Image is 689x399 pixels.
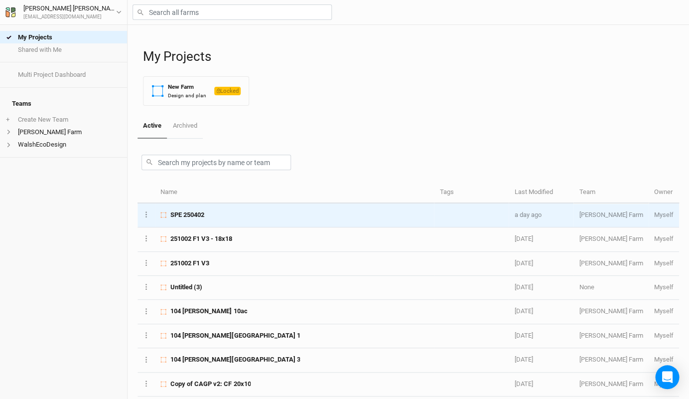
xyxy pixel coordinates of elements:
span: Oct 8, 2025 10:57 AM [514,259,533,267]
span: Apr 30, 2025 3:56 PM [514,307,533,315]
span: walshecodesign@gmail.com [654,235,674,242]
th: Tags [434,182,509,203]
div: [EMAIL_ADDRESS][DOMAIN_NAME] [23,13,116,21]
span: Apr 29, 2025 6:52 PM [514,356,533,363]
td: [PERSON_NAME] Farm [573,203,648,227]
td: [PERSON_NAME] Farm [573,324,648,348]
div: [PERSON_NAME] [PERSON_NAME] [23,3,116,13]
a: Active [138,114,167,139]
th: Team [573,182,648,203]
div: New Farm [168,83,206,91]
td: [PERSON_NAME] Farm [573,227,648,251]
td: [PERSON_NAME] Farm [573,300,648,324]
th: Owner [649,182,679,203]
a: Archived [167,114,202,138]
th: Name [155,182,434,203]
div: Open Intercom Messenger [655,365,679,389]
span: + [6,116,9,124]
button: New FarmDesign and planLocked [143,76,249,106]
td: [PERSON_NAME] Farm [573,373,648,397]
span: SPE 250402 [170,210,204,219]
span: 104 Lanning 10ac [170,307,247,316]
span: May 30, 2025 10:10 AM [514,283,533,291]
span: walshecodesign@gmail.com [654,307,674,315]
span: walshecodesign@gmail.com [654,332,674,339]
span: walshecodesign@gmail.com [654,380,674,388]
td: [PERSON_NAME] Farm [573,252,648,276]
span: walshecodesign@gmail.com [654,283,674,291]
div: Design and plan [168,92,206,99]
span: Untitled (3) [170,283,202,292]
td: [PERSON_NAME] Farm [573,348,648,372]
span: walshecodesign@gmail.com [654,259,674,267]
span: Copy of CAGP v2: CF 20x10 [170,380,251,389]
span: Locked [214,87,241,95]
h1: My Projects [143,49,679,64]
span: Apr 21, 2025 11:35 AM [514,380,533,388]
input: Search my projects by name or team [141,155,291,170]
span: Oct 13, 2025 11:02 AM [514,211,541,218]
button: [PERSON_NAME] [PERSON_NAME][EMAIL_ADDRESS][DOMAIN_NAME] [5,3,122,21]
span: walshecodesign@gmail.com [654,211,674,218]
span: 251002 F1 V3 [170,259,209,268]
th: Last Modified [509,182,573,203]
h4: Teams [6,94,121,114]
span: 251002 F1 V3 - 18x18 [170,234,232,243]
span: 104 Lanning Field 3 [170,355,300,364]
span: Apr 30, 2025 3:28 PM [514,332,533,339]
span: Oct 8, 2025 11:23 AM [514,235,533,242]
input: Search all farms [133,4,332,20]
td: None [573,276,648,300]
span: 104 Lanning Field 1 [170,331,300,340]
span: walshecodesign@gmail.com [654,356,674,363]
